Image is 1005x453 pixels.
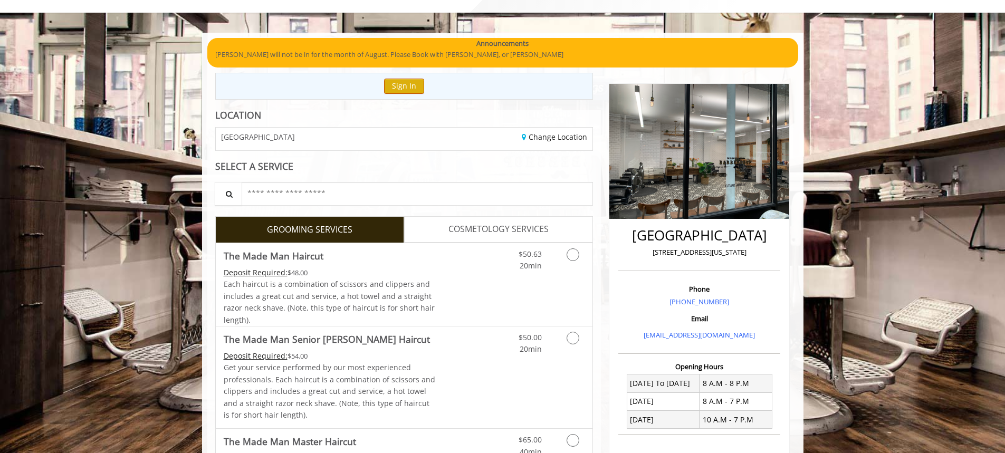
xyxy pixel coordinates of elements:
[618,363,780,370] h3: Opening Hours
[700,392,772,410] td: 8 A.M - 7 P.M
[669,297,729,306] a: [PHONE_NUMBER]
[224,332,430,346] b: The Made Man Senior [PERSON_NAME] Haircut
[700,411,772,429] td: 10 A.M - 7 P.M
[224,267,288,277] span: This service needs some Advance to be paid before we block your appointment
[215,109,261,121] b: LOCATION
[520,344,542,354] span: 20min
[644,330,755,340] a: [EMAIL_ADDRESS][DOMAIN_NAME]
[621,247,778,258] p: [STREET_ADDRESS][US_STATE]
[627,411,700,429] td: [DATE]
[224,267,436,278] div: $48.00
[224,279,435,324] span: Each haircut is a combination of scissors and clippers and includes a great cut and service, a ho...
[520,261,542,271] span: 20min
[224,350,436,362] div: $54.00
[519,435,542,445] span: $65.00
[700,374,772,392] td: 8 A.M - 8 P.M
[627,392,700,410] td: [DATE]
[267,223,352,237] span: GROOMING SERVICES
[522,132,587,142] a: Change Location
[224,248,323,263] b: The Made Man Haircut
[627,374,700,392] td: [DATE] To [DATE]
[215,182,242,206] button: Service Search
[621,228,778,243] h2: [GEOGRAPHIC_DATA]
[476,38,529,49] b: Announcements
[224,434,356,449] b: The Made Man Master Haircut
[215,161,594,171] div: SELECT A SERVICE
[224,362,436,421] p: Get your service performed by our most experienced professionals. Each haircut is a combination o...
[621,315,778,322] h3: Email
[215,49,790,60] p: [PERSON_NAME] will not be in for the month of August. Please Book with [PERSON_NAME], or [PERSON_...
[221,133,295,141] span: [GEOGRAPHIC_DATA]
[448,223,549,236] span: COSMETOLOGY SERVICES
[224,351,288,361] span: This service needs some Advance to be paid before we block your appointment
[384,79,424,94] button: Sign In
[519,332,542,342] span: $50.00
[519,249,542,259] span: $50.63
[621,285,778,293] h3: Phone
